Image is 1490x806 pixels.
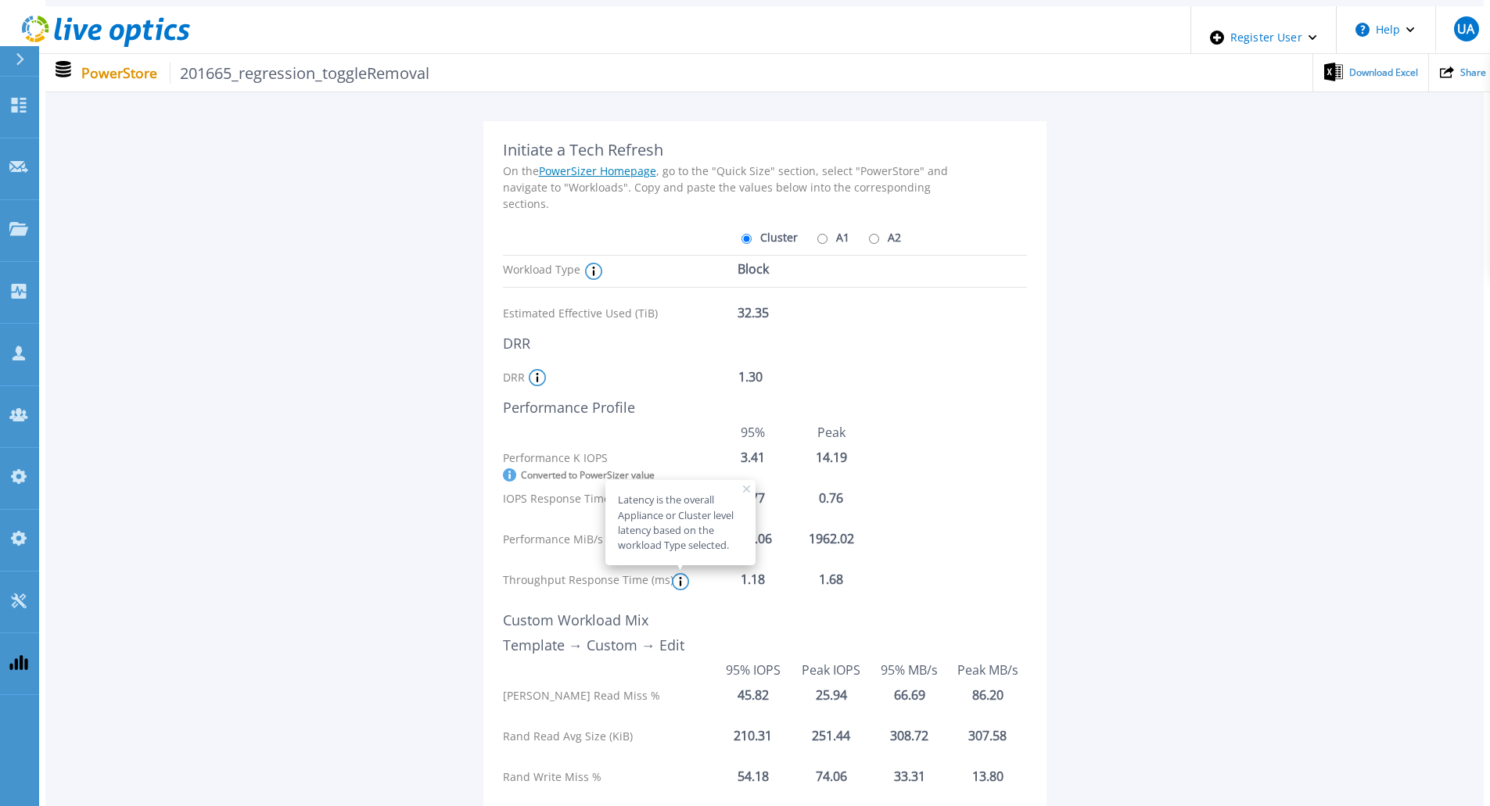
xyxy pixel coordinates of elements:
[503,532,714,547] div: Performance MiB/s
[503,572,714,588] div: Throughput Response Time (ms)
[503,468,714,482] div: Converted to PowerSizer value
[503,611,964,629] div: Custom Workload Mix
[738,299,863,327] div: 32.35
[503,688,714,704] div: [PERSON_NAME] Read Miss %
[1457,23,1474,35] span: UA
[1337,6,1434,53] button: Help
[539,163,656,178] a: PowerSizer Homepage
[503,163,964,212] div: On the , go to the "Quick Size" section, select "PowerStore" and navigate to "Workloads". Copy an...
[714,661,792,679] div: 95% IOPS
[792,661,871,679] div: Peak IOPS
[871,661,949,679] div: 95% MB/s
[817,234,828,244] input: A1
[869,234,879,244] input: A2
[1460,68,1486,77] span: Share
[792,727,871,744] div: 251.44
[503,769,714,785] div: Rand Write Miss %
[503,636,964,654] div: Template → Custom → Edit
[792,686,871,704] div: 25.94
[792,768,871,785] div: 74.06
[618,493,743,553] div: Latency is the overall Appliance or Cluster level latency based on the workload Type selected.
[792,530,871,547] div: 1962.02
[1349,68,1418,77] span: Download Excel
[949,727,1027,744] div: 307.58
[738,371,863,399] div: 1.30
[503,364,739,391] div: DRR
[714,727,792,744] div: 210.31
[503,729,714,744] div: Rand Read Avg Size (KiB)
[792,489,871,507] div: 0.76
[792,424,871,441] div: Peak
[503,141,964,159] div: Initiate a Tech Refresh
[503,450,714,466] div: Performance K IOPS
[170,63,430,84] span: 201665_regression_toggleRemoval
[714,768,792,785] div: 54.18
[81,63,430,84] p: PowerStore
[949,768,1027,785] div: 13.80
[503,491,714,507] div: IOPS Response Time (ms)
[738,224,798,251] label: Cluster
[738,256,863,283] div: Block
[741,234,752,244] input: Cluster
[503,256,738,283] div: Workload Type
[714,449,792,466] div: 3.41
[871,727,949,744] div: 308.72
[949,661,1027,679] div: Peak MB/s
[871,768,949,785] div: 33.31
[1191,6,1336,69] div: Register User
[792,571,871,588] div: 1.68
[865,224,901,251] label: A2
[503,299,738,327] div: Estimated Effective Used (TiB)
[792,449,871,466] div: 14.19
[813,224,849,251] label: A1
[714,571,792,588] div: 1.18
[714,686,792,704] div: 45.82
[503,335,964,352] div: DRR
[714,424,792,441] div: 95%
[949,686,1027,704] div: 86.20
[871,686,949,704] div: 66.69
[503,399,964,416] div: Performance Profile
